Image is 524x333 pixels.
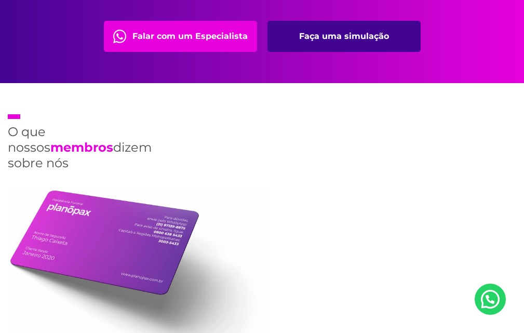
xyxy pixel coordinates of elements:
a: Nosso Whatsapp [475,284,506,315]
strong: membros [50,140,113,155]
a: Faça uma simulação [267,21,421,52]
h2: O que nossos dizem sobre nós [8,114,145,171]
a: Falar com um Especialista [104,21,257,52]
img: fale com consultor [113,30,126,43]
